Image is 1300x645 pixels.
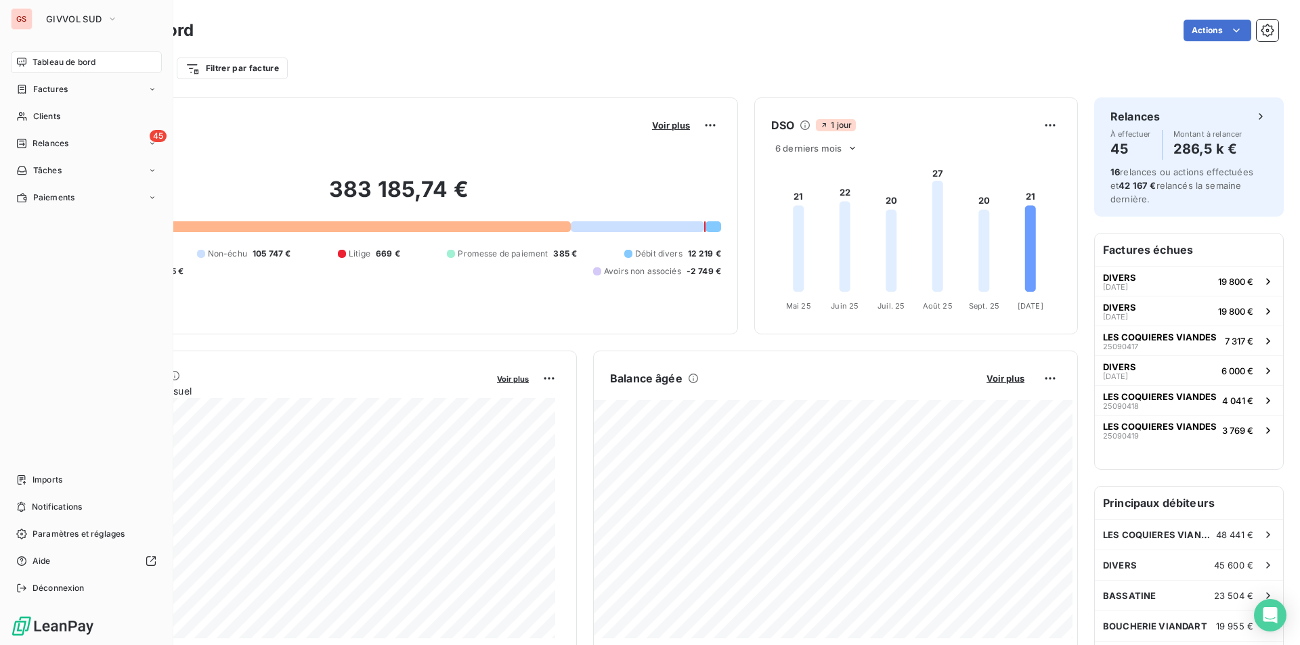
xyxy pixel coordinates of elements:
button: LES COQUIERES VIANDES250904177 317 € [1095,326,1283,355]
h4: 286,5 k € [1173,138,1242,160]
span: Aide [32,555,51,567]
span: 25090418 [1103,402,1139,410]
span: 48 441 € [1216,529,1253,540]
span: Avoirs non associés [604,265,681,277]
span: -2 749 € [687,265,721,277]
span: 45 600 € [1214,560,1253,571]
span: DIVERS [1103,361,1136,372]
h6: Factures échues [1095,233,1283,266]
span: 4 041 € [1222,395,1253,406]
span: LES COQUIERES VIANDES [1103,332,1217,342]
span: Déconnexion [32,582,85,594]
span: 19 955 € [1216,621,1253,631]
span: 23 504 € [1214,590,1253,601]
span: Voir plus [987,373,1024,384]
h6: Relances [1110,108,1160,125]
span: 42 167 € [1119,180,1156,191]
span: 6 000 € [1221,365,1253,376]
span: Débit divers [635,248,682,260]
span: Promesse de paiement [458,248,548,260]
span: 1 jour [816,119,856,131]
button: Actions [1184,20,1251,41]
span: DIVERS [1103,560,1137,571]
span: Factures [33,83,68,95]
button: DIVERS[DATE]6 000 € [1095,355,1283,385]
span: 12 219 € [688,248,721,260]
a: Aide [11,550,162,572]
button: LES COQUIERES VIANDES250904193 769 € [1095,415,1283,445]
button: Voir plus [493,372,533,384]
span: 7 317 € [1225,336,1253,347]
span: 25090419 [1103,432,1139,440]
span: 3 769 € [1222,425,1253,436]
span: 6 derniers mois [775,143,842,154]
span: LES COQUIERES VIANDES [1103,421,1217,432]
span: BASSATINE [1103,590,1156,601]
span: Montant à relancer [1173,130,1242,138]
button: DIVERS[DATE]19 800 € [1095,296,1283,326]
tspan: Juil. 25 [877,301,905,311]
span: 385 € [553,248,577,260]
button: Voir plus [648,119,694,131]
span: 19 800 € [1218,306,1253,317]
div: GS [11,8,32,30]
span: Non-échu [208,248,247,260]
span: LES COQUIERES VIANDES [1103,529,1216,540]
h6: DSO [771,117,794,133]
span: relances ou actions effectuées et relancés la semaine dernière. [1110,166,1253,204]
span: Tableau de bord [32,56,95,68]
span: Imports [32,474,62,486]
span: Paramètres et réglages [32,528,125,540]
span: Voir plus [652,120,690,131]
tspan: Mai 25 [786,301,811,311]
span: [DATE] [1103,313,1128,321]
tspan: [DATE] [1018,301,1043,311]
h6: Principaux débiteurs [1095,487,1283,519]
tspan: Juin 25 [831,301,859,311]
h2: 383 185,74 € [77,176,721,217]
span: LES COQUIERES VIANDES [1103,391,1217,402]
span: BOUCHERIE VIANDART [1103,621,1207,631]
span: 105 747 € [253,248,290,260]
span: Voir plus [497,374,529,384]
button: Filtrer par facture [177,58,288,79]
span: Paiements [33,192,74,204]
span: Relances [32,137,68,150]
button: Voir plus [982,372,1028,384]
tspan: Août 25 [923,301,953,311]
h4: 45 [1110,138,1151,160]
button: DIVERS[DATE]19 800 € [1095,266,1283,296]
span: [DATE] [1103,372,1128,380]
h6: Balance âgée [610,370,682,386]
span: Tâches [33,164,62,177]
span: 669 € [376,248,400,260]
span: Clients [33,110,60,123]
span: [DATE] [1103,283,1128,291]
span: À effectuer [1110,130,1151,138]
div: Open Intercom Messenger [1254,599,1286,631]
span: DIVERS [1103,272,1136,283]
span: 25090417 [1103,342,1138,351]
span: 45 [150,130,167,142]
img: Logo LeanPay [11,615,95,637]
tspan: Sept. 25 [969,301,999,311]
span: 19 800 € [1218,276,1253,287]
span: 16 [1110,166,1120,177]
button: LES COQUIERES VIANDES250904184 041 € [1095,385,1283,415]
span: Notifications [32,501,82,513]
span: Chiffre d'affaires mensuel [77,384,487,398]
span: Litige [349,248,370,260]
span: DIVERS [1103,302,1136,313]
span: GIVVOL SUD [46,14,102,24]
